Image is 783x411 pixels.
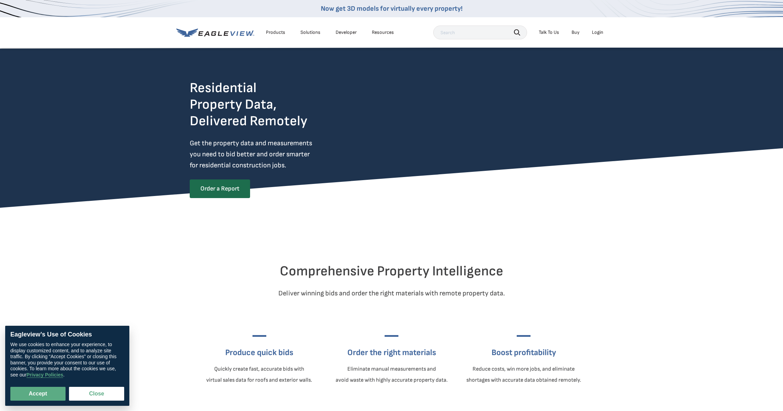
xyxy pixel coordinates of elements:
a: Buy [572,29,579,36]
div: Products [266,29,285,36]
p: Eliminate manual measurements and avoid waste with highly accurate property data. [336,364,448,386]
div: Login [592,29,603,36]
h3: Boost profitability [466,347,581,358]
div: Resources [372,29,394,36]
a: Order a Report [190,179,250,198]
p: Quickly create fast, accurate bids with virtual sales data for roofs and exterior walls. [206,364,312,386]
div: Eagleview’s Use of Cookies [10,331,124,339]
a: Developer [336,29,357,36]
button: Accept [10,387,66,401]
h2: Comprehensive Property Intelligence [190,263,593,280]
div: We use cookies to enhance your experience, to display customized content, and to analyze site tra... [10,342,124,378]
h2: Residential Property Data, Delivered Remotely [190,80,307,129]
p: Deliver winning bids and order the right materials with remote property data. [190,288,593,299]
a: Privacy Policies [27,372,63,378]
h3: Order the right materials [336,347,448,358]
p: Reduce costs, win more jobs, and eliminate shortages with accurate data obtained remotely. [466,364,581,386]
div: Talk To Us [539,29,559,36]
button: Close [69,387,124,401]
a: Now get 3D models for virtually every property! [321,4,463,13]
input: Search [433,26,527,39]
h3: Produce quick bids [206,347,312,358]
p: Get the property data and measurements you need to bid better and order smarter for residential c... [190,138,341,171]
div: Solutions [300,29,320,36]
